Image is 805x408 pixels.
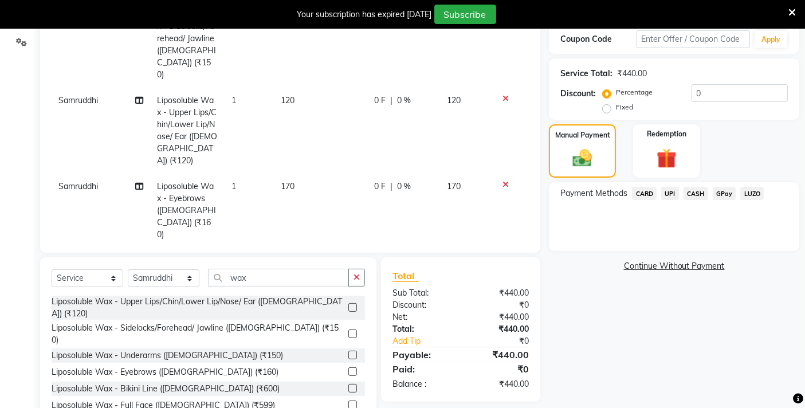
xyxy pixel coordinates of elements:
span: GPay [713,187,736,200]
button: Apply [755,31,787,48]
div: Balance : [384,378,461,390]
span: LUZO [740,187,764,200]
span: 1 [231,95,236,105]
div: Liposoluble Wax - Eyebrows ([DEMOGRAPHIC_DATA]) (₹160) [52,366,278,378]
div: Service Total: [560,68,612,80]
span: 0 % [397,181,411,193]
span: 0 F [374,181,386,193]
span: | [390,181,392,193]
div: Liposoluble Wax - Upper Lips/Chin/Lower Lip/Nose/ Ear ([DEMOGRAPHIC_DATA]) (₹120) [52,296,344,320]
span: CARD [632,187,657,200]
span: Liposoluble Wax - Eyebrows ([DEMOGRAPHIC_DATA]) (₹160) [157,181,216,240]
div: Liposoluble Wax - Bikini Line ([DEMOGRAPHIC_DATA]) (₹600) [52,383,280,395]
span: Payment Methods [560,187,627,199]
span: Samruddhi [58,95,98,105]
div: Total: [384,323,461,335]
div: ₹0 [474,335,538,347]
span: Total [392,270,419,282]
button: Subscribe [434,5,496,24]
label: Manual Payment [555,130,610,140]
div: ₹440.00 [461,348,537,362]
div: Liposoluble Wax - Underarms ([DEMOGRAPHIC_DATA]) (₹150) [52,350,283,362]
label: Percentage [616,87,653,97]
div: ₹440.00 [461,378,537,390]
input: Search or Scan [208,269,349,287]
span: 0 F [374,95,386,107]
span: 1 [231,181,236,191]
span: 170 [447,181,461,191]
img: _gift.svg [650,146,683,171]
label: Fixed [616,102,633,112]
a: Continue Without Payment [551,260,797,272]
span: 120 [447,95,461,105]
div: Discount: [560,88,596,100]
div: ₹0 [461,299,537,311]
input: Enter Offer / Coupon Code [637,30,750,48]
span: UPI [661,187,679,200]
span: 170 [281,181,294,191]
label: Redemption [647,129,686,139]
div: Coupon Code [560,33,636,45]
div: Net: [384,311,461,323]
span: 0 % [397,95,411,107]
div: ₹440.00 [617,68,647,80]
div: ₹440.00 [461,323,537,335]
div: Discount: [384,299,461,311]
div: Paid: [384,362,461,376]
div: ₹440.00 [461,311,537,323]
span: | [390,95,392,107]
div: Your subscription has expired [DATE] [297,9,432,21]
div: ₹0 [461,362,537,376]
span: CASH [684,187,708,200]
div: Payable: [384,348,461,362]
div: Sub Total: [384,287,461,299]
span: Samruddhi [58,181,98,191]
img: _cash.svg [567,147,598,170]
span: 120 [281,95,294,105]
span: Liposoluble Wax - Upper Lips/Chin/Lower Lip/Nose/ Ear ([DEMOGRAPHIC_DATA]) (₹120) [157,95,217,166]
div: Liposoluble Wax - Sidelocks/Forehead/ Jawline ([DEMOGRAPHIC_DATA]) (₹150) [52,322,344,346]
div: ₹440.00 [461,287,537,299]
a: Add Tip [384,335,473,347]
